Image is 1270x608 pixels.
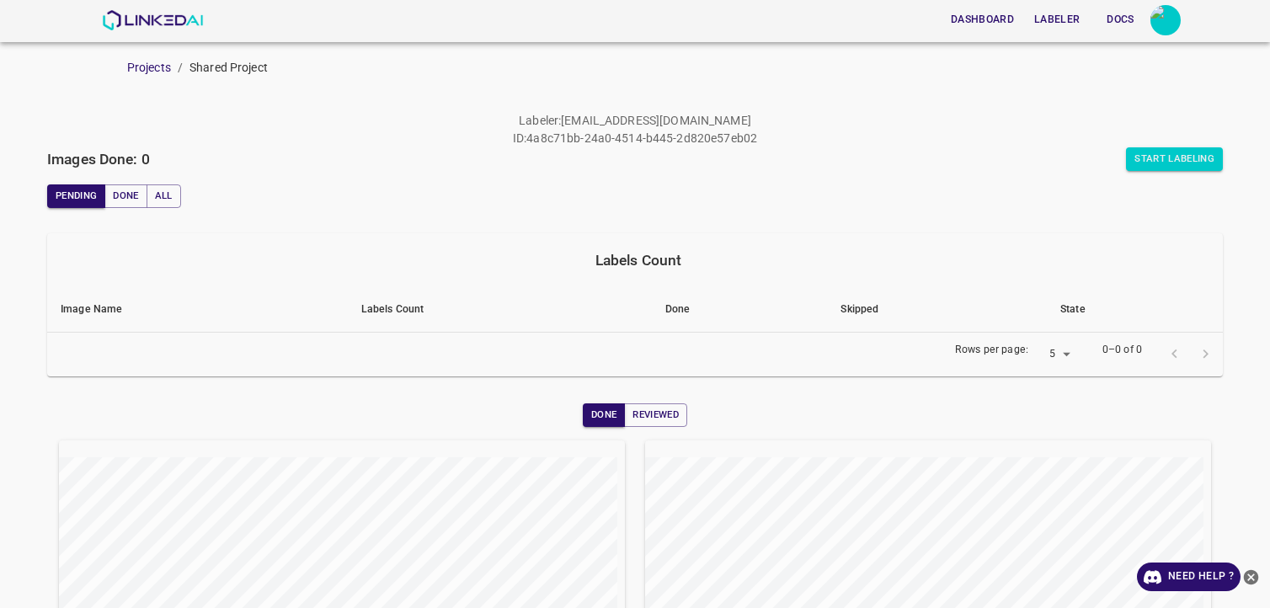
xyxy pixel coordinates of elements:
[178,59,183,77] li: /
[47,184,105,208] button: Pending
[1150,5,1181,35] button: Open settings
[941,3,1024,37] a: Dashboard
[827,287,1047,333] th: Skipped
[944,6,1021,34] button: Dashboard
[1027,6,1086,34] button: Labeler
[519,112,561,130] p: Labeler :
[1241,563,1262,591] button: close-help
[955,343,1028,358] p: Rows per page:
[1024,3,1090,37] a: Labeler
[526,130,757,147] p: 4a8c71bb-24a0-4514-b445-2d820e57eb02
[189,59,268,77] p: Shared Project
[47,147,150,171] h6: Images Done: 0
[1102,343,1142,358] p: 0–0 of 0
[61,248,1216,272] div: Labels Count
[1093,6,1147,34] button: Docs
[1047,287,1223,333] th: State
[1090,3,1150,37] a: Docs
[583,403,625,427] button: Done
[513,130,526,147] p: ID :
[1126,147,1223,171] button: Start Labeling
[652,287,827,333] th: Done
[127,59,1270,77] nav: breadcrumb
[1137,563,1241,591] a: Need Help ?
[624,403,687,427] button: Reviewed
[102,10,204,30] img: LinkedAI
[127,61,171,74] a: Projects
[1035,344,1075,366] div: 5
[147,184,181,208] button: All
[1150,5,1181,35] img: DANIELA PACHON patiño
[348,287,652,333] th: Labels Count
[47,287,348,333] th: Image Name
[104,184,147,208] button: Done
[561,112,751,130] p: [EMAIL_ADDRESS][DOMAIN_NAME]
